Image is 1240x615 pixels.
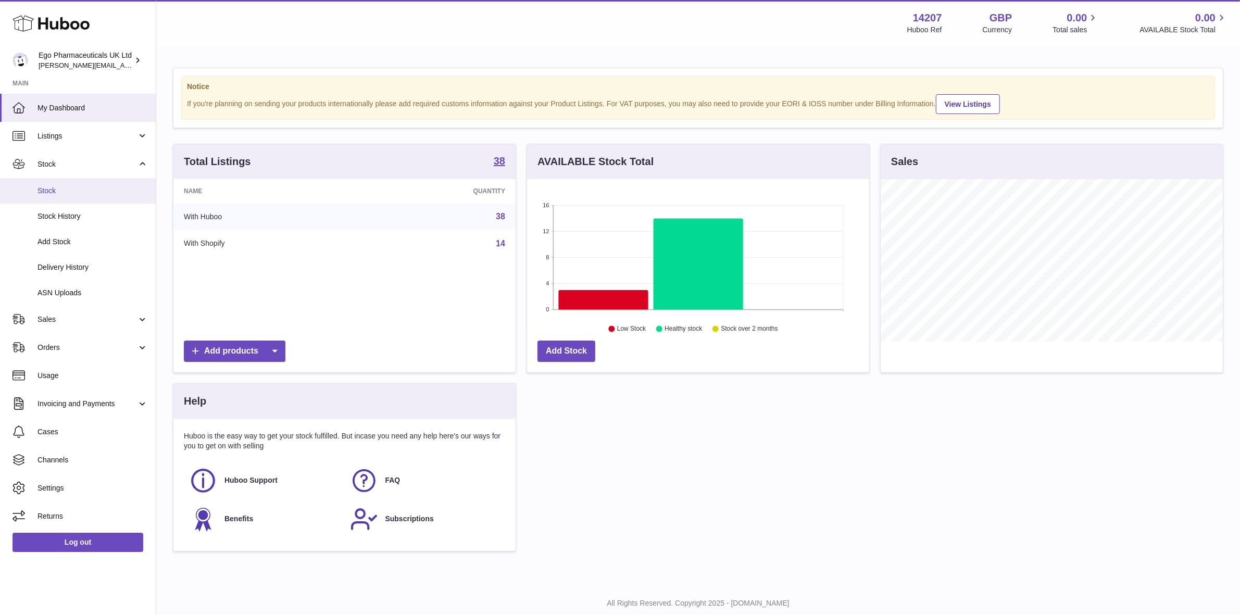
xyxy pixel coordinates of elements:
[224,475,278,485] span: Huboo Support
[12,533,143,551] a: Log out
[1053,11,1099,35] a: 0.00 Total sales
[37,315,137,324] span: Sales
[39,61,265,69] span: [PERSON_NAME][EMAIL_ADDRESS][PERSON_NAME][DOMAIN_NAME]
[37,186,148,196] span: Stock
[617,325,646,333] text: Low Stock
[496,212,505,221] a: 38
[1053,25,1099,35] span: Total sales
[184,431,505,451] p: Huboo is the easy way to get your stock fulfilled. But incase you need any help here's our ways f...
[37,131,137,141] span: Listings
[187,93,1209,114] div: If you're planning on sending your products internationally please add required customs informati...
[1067,11,1087,25] span: 0.00
[385,475,400,485] span: FAQ
[37,371,148,381] span: Usage
[385,514,434,524] span: Subscriptions
[546,306,549,312] text: 0
[907,25,942,35] div: Huboo Ref
[546,280,549,286] text: 4
[37,159,137,169] span: Stock
[165,598,1232,608] p: All Rights Reserved. Copyright 2025 - [DOMAIN_NAME]
[184,341,285,362] a: Add products
[494,156,505,166] strong: 38
[936,94,1000,114] a: View Listings
[37,343,137,353] span: Orders
[37,399,137,409] span: Invoicing and Payments
[983,25,1012,35] div: Currency
[39,51,132,70] div: Ego Pharmaceuticals UK Ltd
[665,325,703,333] text: Healthy stock
[173,179,358,203] th: Name
[189,505,340,533] a: Benefits
[358,179,516,203] th: Quantity
[37,427,148,437] span: Cases
[37,483,148,493] span: Settings
[1139,11,1228,35] a: 0.00 AVAILABLE Stock Total
[187,82,1209,92] strong: Notice
[543,202,549,208] text: 16
[891,155,918,169] h3: Sales
[12,53,28,68] img: jane.bates@egopharm.com
[537,155,654,169] h3: AVAILABLE Stock Total
[173,203,358,230] td: With Huboo
[189,467,340,495] a: Huboo Support
[224,514,253,524] span: Benefits
[37,211,148,221] span: Stock History
[1139,25,1228,35] span: AVAILABLE Stock Total
[350,467,500,495] a: FAQ
[37,103,148,113] span: My Dashboard
[913,11,942,25] strong: 14207
[546,254,549,260] text: 8
[37,262,148,272] span: Delivery History
[537,341,595,362] a: Add Stock
[37,455,148,465] span: Channels
[494,156,505,168] a: 38
[184,394,206,408] h3: Help
[37,237,148,247] span: Add Stock
[496,239,505,248] a: 14
[173,230,358,257] td: With Shopify
[37,511,148,521] span: Returns
[721,325,778,333] text: Stock over 2 months
[37,288,148,298] span: ASN Uploads
[350,505,500,533] a: Subscriptions
[1195,11,1216,25] span: 0.00
[990,11,1012,25] strong: GBP
[543,228,549,234] text: 12
[184,155,251,169] h3: Total Listings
